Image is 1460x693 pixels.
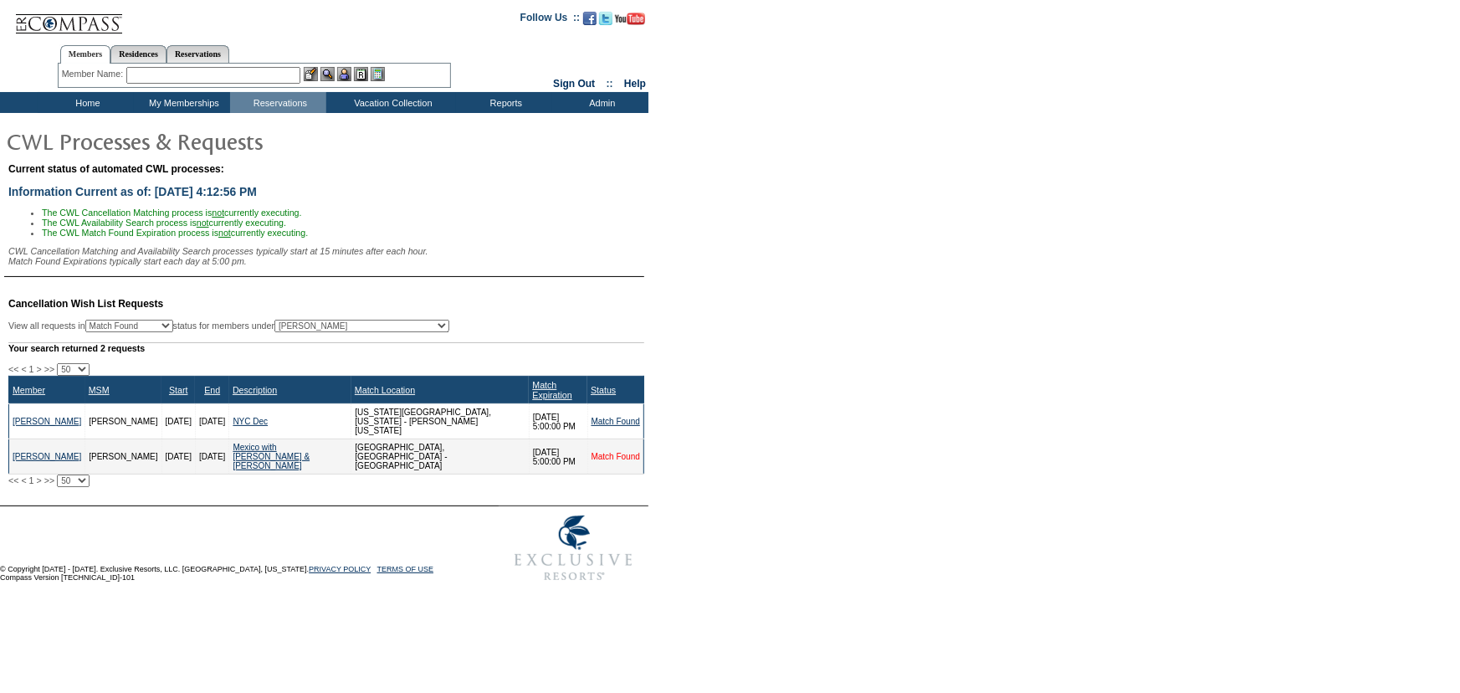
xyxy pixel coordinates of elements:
span: The CWL Cancellation Matching process is currently executing. [42,208,302,218]
span: > [37,364,42,374]
div: Member Name: [62,67,126,81]
span: Current status of automated CWL processes: [8,163,224,175]
td: [DATE] [195,404,228,439]
a: Help [624,78,646,90]
a: Status [591,385,616,395]
td: [DATE] 5:00:00 PM [529,439,587,475]
td: Reservations [230,92,326,113]
td: [PERSON_NAME] [85,439,161,475]
a: Start [169,385,188,395]
a: Residences [110,45,166,63]
span: < [21,475,26,485]
div: View all requests in status for members under [8,320,449,332]
span: The CWL Availability Search process is currently executing. [42,218,286,228]
u: not [212,208,224,218]
td: [GEOGRAPHIC_DATA], [GEOGRAPHIC_DATA] - [GEOGRAPHIC_DATA] [351,439,530,475]
u: not [218,228,231,238]
img: Subscribe to our YouTube Channel [615,13,645,25]
a: Match Found [592,417,640,426]
td: [DATE] [161,404,195,439]
a: MSM [89,385,110,395]
a: Subscribe to our YouTube Channel [615,17,645,27]
a: Follow us on Twitter [599,17,612,27]
img: Reservations [354,67,368,81]
td: Admin [552,92,648,113]
td: Follow Us :: [520,10,580,30]
a: Become our fan on Facebook [583,17,597,27]
a: [PERSON_NAME] [13,452,81,461]
a: Sign Out [553,78,595,90]
a: Match Location [355,385,415,395]
span: 1 [29,364,34,374]
span: 1 [29,475,34,485]
a: Match Expiration [532,380,571,400]
span: << [8,475,18,485]
span: Information Current as of: [DATE] 4:12:56 PM [8,185,257,198]
a: End [204,385,220,395]
td: [DATE] [161,439,195,475]
a: TERMS OF USE [377,565,434,573]
img: View [320,67,335,81]
a: NYC Dec [233,417,268,426]
td: [DATE] 5:00:00 PM [529,404,587,439]
div: CWL Cancellation Matching and Availability Search processes typically start at 15 minutes after e... [8,246,644,266]
a: Member [13,385,45,395]
td: Vacation Collection [326,92,456,113]
img: Follow us on Twitter [599,12,612,25]
img: Exclusive Resorts [499,506,648,590]
td: [US_STATE][GEOGRAPHIC_DATA], [US_STATE] - [PERSON_NAME] [US_STATE] [351,404,530,439]
span: :: [607,78,613,90]
img: Become our fan on Facebook [583,12,597,25]
span: The CWL Match Found Expiration process is currently executing. [42,228,308,238]
a: Match Found [592,452,640,461]
u: not [197,218,209,228]
span: Cancellation Wish List Requests [8,298,163,310]
a: Mexico with [PERSON_NAME] & [PERSON_NAME] [233,443,310,470]
a: Reservations [166,45,229,63]
a: Description [233,385,277,395]
span: > [37,475,42,485]
span: >> [44,475,54,485]
td: [PERSON_NAME] [85,404,161,439]
a: PRIVACY POLICY [309,565,371,573]
td: Reports [456,92,552,113]
img: b_calculator.gif [371,67,385,81]
span: << [8,364,18,374]
span: < [21,364,26,374]
span: >> [44,364,54,374]
a: [PERSON_NAME] [13,417,81,426]
div: Your search returned 2 requests [8,342,644,353]
td: Home [38,92,134,113]
td: [DATE] [195,439,228,475]
td: My Memberships [134,92,230,113]
a: Members [60,45,111,64]
img: b_edit.gif [304,67,318,81]
img: Impersonate [337,67,351,81]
